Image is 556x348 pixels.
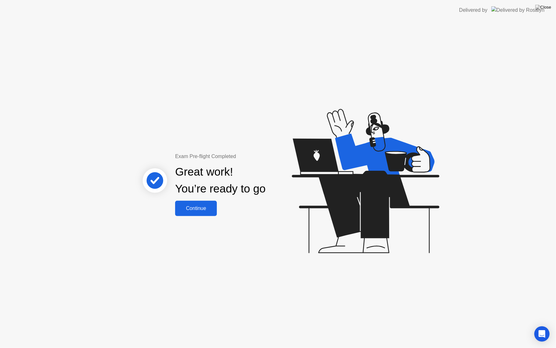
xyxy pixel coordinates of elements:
[491,6,545,14] img: Delivered by Rosalyn
[175,153,307,160] div: Exam Pre-flight Completed
[177,206,215,211] div: Continue
[534,326,550,342] div: Open Intercom Messenger
[175,201,217,216] button: Continue
[459,6,488,14] div: Delivered by
[175,163,266,197] div: Great work! You’re ready to go
[535,5,551,10] img: Close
